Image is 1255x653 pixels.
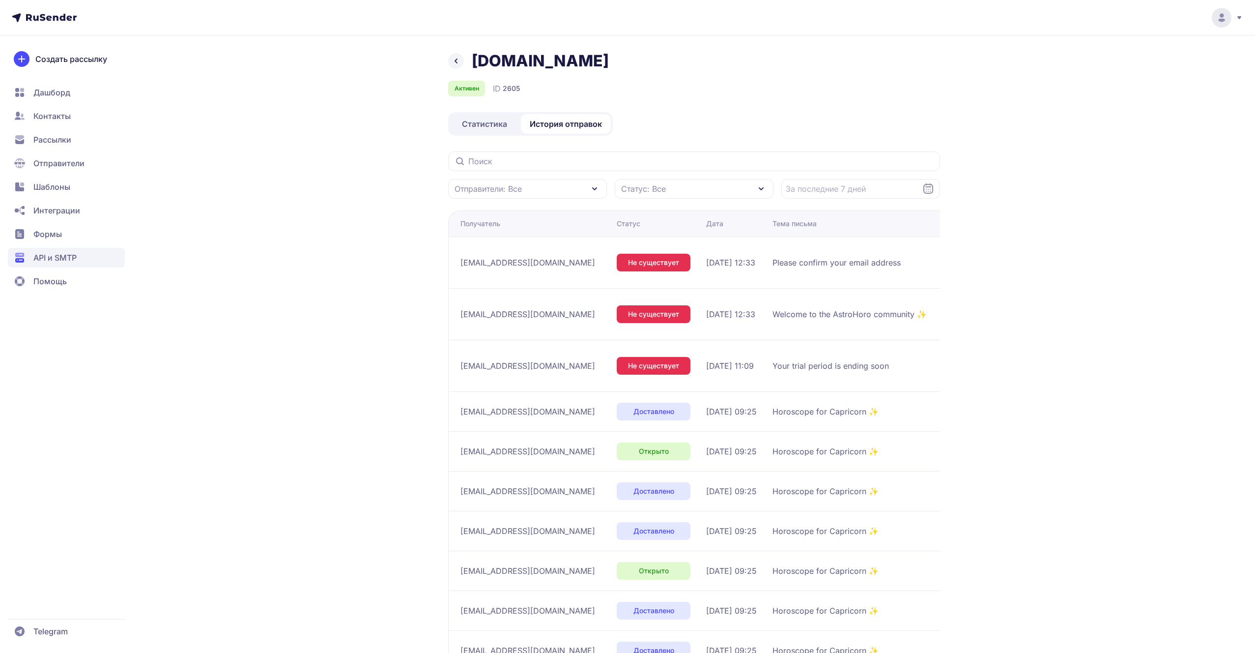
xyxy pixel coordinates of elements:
span: Доставлено [633,606,674,616]
span: Your trial period is ending soon [772,360,889,372]
span: Доставлено [633,407,674,416]
span: [EMAIL_ADDRESS][DOMAIN_NAME] [460,360,595,372]
span: Рассылки [33,134,71,146]
span: Please confirm your email address [772,257,901,268]
span: Создать рассылку [35,53,107,65]
span: [DATE] 09:25 [706,525,757,537]
span: Horoscope for Capricorn ✨ [772,406,879,417]
span: Статистика [462,118,507,130]
div: Дата [706,219,723,229]
span: [EMAIL_ADDRESS][DOMAIN_NAME] [460,525,595,537]
span: Формы [33,228,62,240]
a: История отправок [521,114,611,134]
span: [EMAIL_ADDRESS][DOMAIN_NAME] [460,445,595,457]
span: [EMAIL_ADDRESS][DOMAIN_NAME] [460,308,595,320]
span: Horoscope for Capricorn ✨ [772,605,879,617]
span: Horoscope for Capricorn ✨ [772,445,879,457]
span: Открыто [639,566,669,576]
span: Активен [455,85,479,92]
span: Дашборд [33,87,70,98]
span: 2605 [503,84,520,93]
span: Не существует [628,258,679,267]
span: [DATE] 11:09 [706,360,754,372]
span: Horoscope for Capricorn ✨ [772,565,879,577]
span: Отправители [33,157,85,169]
span: [EMAIL_ADDRESS][DOMAIN_NAME] [460,605,595,617]
span: Доставлено [633,486,674,496]
span: [EMAIL_ADDRESS][DOMAIN_NAME] [460,565,595,577]
span: Помощь [33,275,67,287]
span: [EMAIL_ADDRESS][DOMAIN_NAME] [460,406,595,417]
h1: [DOMAIN_NAME] [472,51,609,71]
a: Telegram [8,622,125,641]
span: Welcome to the AstroHoro community ✨ [772,308,927,320]
span: Доставлено [633,526,674,536]
span: Horoscope for Capricorn ✨ [772,525,879,537]
span: Не существует [628,309,679,319]
div: ID [493,83,520,94]
span: Открыто [639,446,669,456]
span: Horoscope for Capricorn ✨ [772,485,879,497]
span: API и SMTP [33,252,77,264]
span: Статус: Все [621,183,666,195]
div: Статус [617,219,640,229]
div: Тема письма [772,219,817,229]
input: Datepicker input [781,179,940,199]
span: Не существует [628,361,679,371]
span: Отправители: Все [455,183,522,195]
input: Поиск [448,151,940,171]
span: [EMAIL_ADDRESS][DOMAIN_NAME] [460,257,595,268]
span: [DATE] 12:33 [706,308,755,320]
a: Статистика [450,114,519,134]
span: [DATE] 09:25 [706,406,757,417]
span: [DATE] 09:25 [706,485,757,497]
span: История отправок [530,118,602,130]
span: Telegram [33,625,68,637]
span: Интеграции [33,205,80,216]
span: [DATE] 09:25 [706,565,757,577]
span: [EMAIL_ADDRESS][DOMAIN_NAME] [460,485,595,497]
span: [DATE] 09:25 [706,605,757,617]
div: Получатель [460,219,500,229]
span: [DATE] 12:33 [706,257,755,268]
span: Шаблоны [33,181,70,193]
span: Контакты [33,110,71,122]
span: [DATE] 09:25 [706,445,757,457]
